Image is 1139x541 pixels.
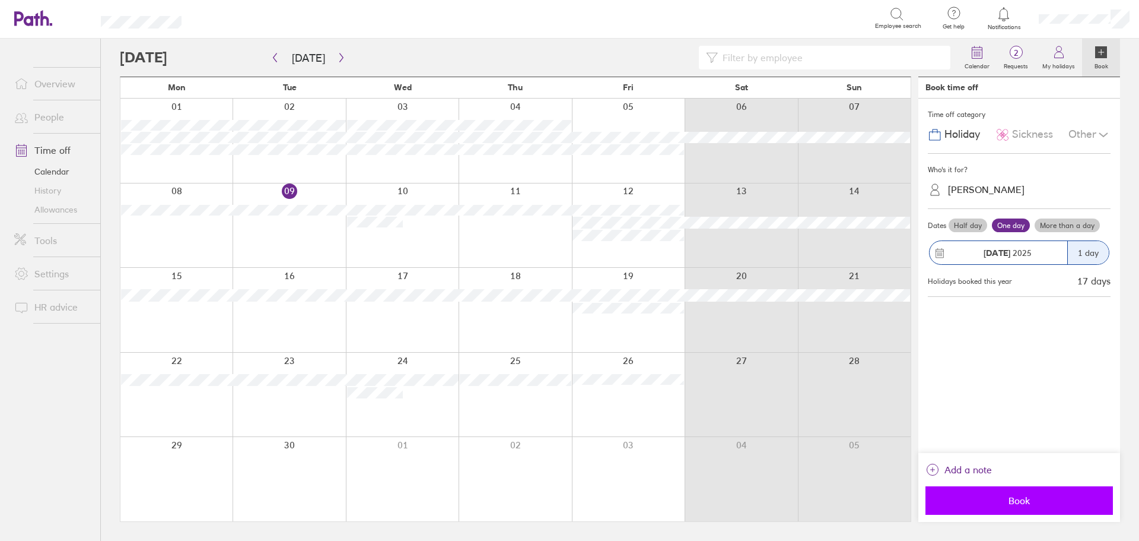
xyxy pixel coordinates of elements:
[1035,219,1100,233] label: More than a day
[928,277,1012,286] div: Holidays booked this year
[735,83,748,92] span: Sat
[985,24,1023,31] span: Notifications
[997,39,1035,77] a: 2Requests
[508,83,523,92] span: Thu
[1067,241,1109,264] div: 1 day
[5,181,100,200] a: History
[847,83,862,92] span: Sun
[928,222,946,230] span: Dates
[925,83,978,92] div: Book time off
[5,105,100,129] a: People
[875,23,921,30] span: Employee search
[5,295,100,319] a: HR advice
[1077,276,1111,286] div: 17 days
[984,248,1010,258] strong: [DATE]
[934,23,973,30] span: Get help
[5,229,100,252] a: Tools
[283,83,297,92] span: Tue
[997,59,1035,70] label: Requests
[5,72,100,96] a: Overview
[394,83,412,92] span: Wed
[925,460,992,479] button: Add a note
[957,59,997,70] label: Calendar
[928,235,1111,271] button: [DATE] 20251 day
[925,486,1113,515] button: Book
[1087,59,1115,70] label: Book
[949,219,987,233] label: Half day
[928,106,1111,124] div: Time off category
[1035,59,1082,70] label: My holidays
[718,46,943,69] input: Filter by employee
[948,184,1025,195] div: [PERSON_NAME]
[623,83,634,92] span: Fri
[992,219,1030,233] label: One day
[1035,39,1082,77] a: My holidays
[5,200,100,219] a: Allowances
[997,48,1035,58] span: 2
[5,138,100,162] a: Time off
[944,128,980,141] span: Holiday
[214,12,244,23] div: Search
[934,495,1105,506] span: Book
[5,162,100,181] a: Calendar
[1012,128,1053,141] span: Sickness
[985,6,1023,31] a: Notifications
[5,262,100,286] a: Settings
[944,460,992,479] span: Add a note
[1082,39,1120,77] a: Book
[1068,124,1111,146] div: Other
[957,39,997,77] a: Calendar
[928,161,1111,179] div: Who's it for?
[984,248,1032,258] span: 2025
[282,48,335,68] button: [DATE]
[168,83,186,92] span: Mon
